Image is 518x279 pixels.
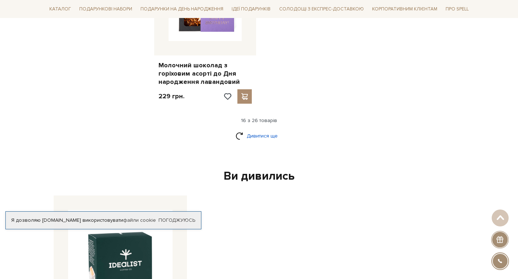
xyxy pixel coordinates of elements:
p: 229 грн. [158,92,184,100]
div: Ви дивились [51,169,467,184]
a: Про Spell [443,4,472,15]
a: Подарунки на День народження [138,4,226,15]
div: Я дозволяю [DOMAIN_NAME] використовувати [6,217,201,224]
a: Корпоративним клієнтам [369,4,440,15]
a: Ідеї подарунків [229,4,273,15]
div: 16 з 26 товарів [44,117,474,124]
a: Подарункові набори [76,4,135,15]
a: Каталог [46,4,74,15]
a: файли cookie [123,217,156,223]
a: Молочний шоколад з горіховим асорті до Дня народження лавандовий [158,61,252,86]
a: Дивитися ще [236,130,282,142]
a: Погоджуюсь [158,217,195,224]
a: Солодощі з експрес-доставкою [276,3,367,15]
